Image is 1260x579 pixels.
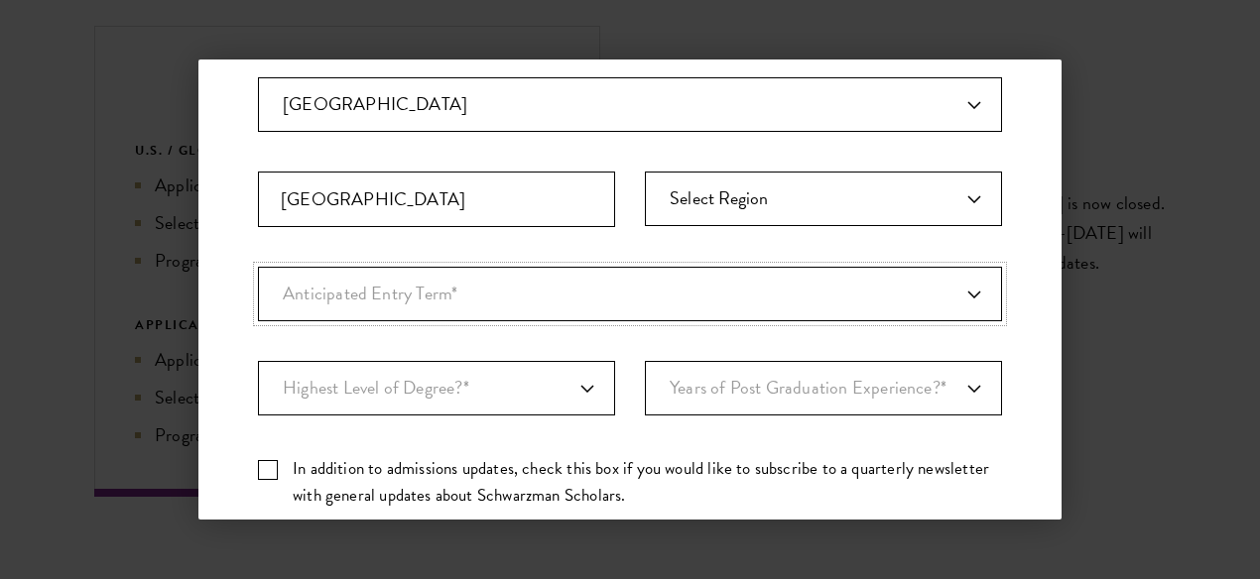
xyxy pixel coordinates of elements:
label: In addition to admissions updates, check this box if you would like to subscribe to a quarterly n... [258,455,1002,509]
input: City [258,172,615,227]
div: Highest Level of Degree?* [258,361,615,415]
div: Anticipated Entry Term* [258,267,1002,321]
div: Years of Post Graduation Experience?* [645,361,1002,415]
div: Check this box to receive a quarterly newsletter with general updates about Schwarzman Scholars. [258,455,1002,509]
